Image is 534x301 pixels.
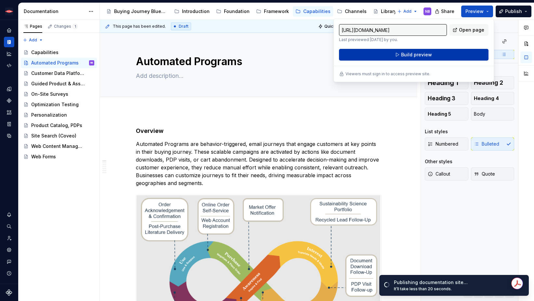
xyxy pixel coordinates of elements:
[136,140,382,187] p: Automated Programs are behavior-triggered, email journeys that engage customers at key points in ...
[23,24,42,29] div: Pages
[21,131,97,141] a: Site Search (Coveo)
[345,8,367,15] div: Channels
[395,7,420,16] button: Add
[428,79,458,86] span: Heading 1
[21,47,97,58] a: Capabilities
[31,122,82,129] div: Product Catalog, PDPs
[31,112,67,118] div: Personalization
[474,171,495,177] span: Quote
[339,49,488,61] button: Build preview
[31,153,56,160] div: Web Forms
[4,119,14,129] a: Storybook stories
[425,107,468,121] button: Heading 5
[21,68,97,79] a: Customer Data Platform (CDP)
[4,233,14,243] a: Invite team
[381,8,397,15] div: Library
[29,37,37,43] span: Add
[6,289,12,296] svg: Supernova Logo
[394,286,512,292] div: It’ll take less than 20 seconds.
[72,24,78,29] span: 1
[428,111,451,117] span: Heading 5
[254,6,292,17] a: Framework
[31,143,85,150] div: Web Content Management
[449,24,488,36] a: Open page
[21,141,97,151] a: Web Content Management
[459,27,484,33] span: Open page
[31,133,76,139] div: Site Search (Coveo)
[4,25,14,36] div: Home
[21,151,97,162] a: Web Forms
[428,95,455,102] span: Heading 3
[4,131,14,141] a: Data sources
[425,137,468,150] button: Numbered
[425,167,468,180] button: Callout
[471,76,514,89] button: Heading 2
[324,24,352,29] span: Quick preview
[4,37,14,47] a: Documentation
[21,79,97,89] a: Guided Product & Asset Selection
[471,92,514,105] button: Heading 4
[31,80,85,87] div: Guided Product & Asset Selection
[505,8,522,15] span: Publish
[465,8,484,15] span: Preview
[21,47,97,162] div: Page tree
[4,84,14,94] a: Design tokens
[334,6,369,17] a: Channels
[4,107,14,118] a: Assets
[214,6,252,17] a: Foundation
[4,60,14,71] a: Code automation
[54,24,78,29] div: Changes
[179,24,189,29] span: Draft
[425,92,468,105] button: Heading 3
[21,89,97,99] a: On-Site Surveys
[394,279,512,286] div: Publishing documentation site…
[24,8,85,15] div: Documentation
[104,6,170,17] a: Buying Journey Blueprint
[224,8,250,15] div: Foundation
[474,95,499,102] span: Heading 4
[31,60,79,66] div: Automated Programs
[4,221,14,232] div: Search ⌘K
[21,110,97,120] a: Personalization
[31,91,68,97] div: On-Site Surveys
[471,167,514,180] button: Quote
[90,60,93,66] div: NB
[104,5,394,18] div: Page tree
[31,70,85,77] div: Customer Data Platform (CDP)
[4,245,14,255] a: Settings
[428,171,450,177] span: Callout
[461,6,493,17] button: Preview
[425,128,448,135] div: List styles
[474,79,503,86] span: Heading 2
[4,95,14,106] a: Components
[4,49,14,59] a: Analytics
[31,49,59,56] div: Capabilities
[474,111,485,117] span: Body
[31,101,79,108] div: Optimization Testing
[403,9,411,14] span: Add
[441,8,454,15] span: Share
[425,9,430,14] div: NB
[425,158,452,165] div: Other styles
[339,37,447,42] p: Last previewed [DATE] by you.
[345,71,430,77] p: Viewers must sign in to access preview site.
[113,24,166,29] span: This page has been edited.
[21,58,97,68] a: Automated ProgramsNB
[4,256,14,267] button: Contact support
[4,209,14,220] button: Notifications
[264,8,289,15] div: Framework
[371,6,399,17] a: Library
[303,8,331,15] div: Capabilities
